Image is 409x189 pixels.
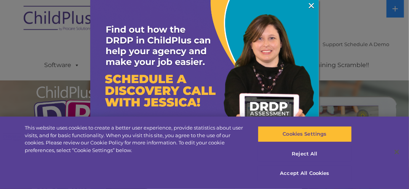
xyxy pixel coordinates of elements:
[307,2,316,10] a: ×
[258,146,352,162] button: Reject All
[25,124,245,154] div: This website uses cookies to create a better user experience, provide statistics about user visit...
[388,144,405,160] button: Close
[258,126,352,142] button: Cookies Settings
[258,165,352,181] button: Accept All Cookies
